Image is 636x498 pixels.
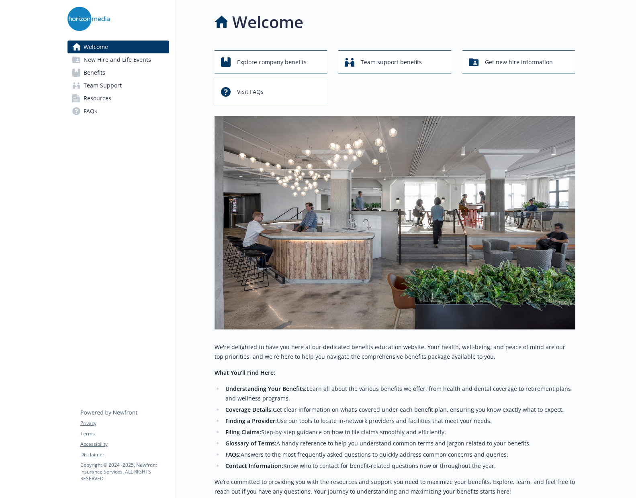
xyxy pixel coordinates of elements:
[225,462,283,470] strong: Contact Information:
[232,10,303,34] h1: Welcome
[84,41,108,53] span: Welcome
[215,477,575,496] p: We’re committed to providing you with the resources and support you need to maximize your benefit...
[215,80,327,103] button: Visit FAQs
[67,66,169,79] a: Benefits
[237,55,307,70] span: Explore company benefits
[215,50,327,73] button: Explore company benefits
[215,116,575,329] img: overview page banner
[237,84,264,100] span: Visit FAQs
[67,105,169,118] a: FAQs
[225,439,276,447] strong: Glossary of Terms:
[225,385,307,392] strong: Understanding Your Benefits:
[223,439,575,448] li: A handy reference to help you understand common terms and jargon related to your benefits.
[225,428,261,436] strong: Filing Claims:
[361,55,422,70] span: Team support benefits
[215,369,275,376] strong: What You’ll Find Here:
[67,53,169,66] a: New Hire and Life Events
[84,79,122,92] span: Team Support
[225,451,241,458] strong: FAQs:
[67,79,169,92] a: Team Support
[80,441,169,448] a: Accessibility
[67,92,169,105] a: Resources
[84,92,111,105] span: Resources
[84,105,97,118] span: FAQs
[223,405,575,415] li: Get clear information on what’s covered under each benefit plan, ensuring you know exactly what t...
[223,384,575,403] li: Learn all about the various benefits we offer, from health and dental coverage to retirement plan...
[485,55,553,70] span: Get new hire information
[215,342,575,362] p: We're delighted to have you here at our dedicated benefits education website. Your health, well-b...
[223,416,575,426] li: Use our tools to locate in-network providers and facilities that meet your needs.
[223,450,575,459] li: Answers to the most frequently asked questions to quickly address common concerns and queries.
[84,66,105,79] span: Benefits
[225,417,277,425] strong: Finding a Provider:
[67,41,169,53] a: Welcome
[80,461,169,482] p: Copyright © 2024 - 2025 , Newfront Insurance Services, ALL RIGHTS RESERVED
[223,461,575,471] li: Know who to contact for benefit-related questions now or throughout the year.
[223,427,575,437] li: Step-by-step guidance on how to file claims smoothly and efficiently.
[225,406,273,413] strong: Coverage Details:
[462,50,575,73] button: Get new hire information
[80,451,169,458] a: Disclaimer
[338,50,451,73] button: Team support benefits
[80,430,169,437] a: Terms
[80,420,169,427] a: Privacy
[84,53,151,66] span: New Hire and Life Events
